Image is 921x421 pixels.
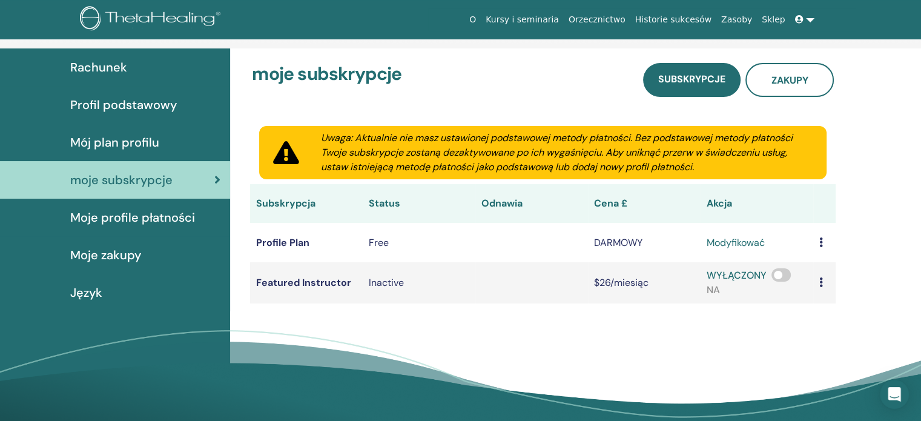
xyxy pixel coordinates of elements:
td: Featured Instructor [250,262,363,303]
a: Subskrypcje [643,63,741,97]
th: Akcja [701,184,813,223]
span: WYŁĄCZONY [707,269,767,282]
a: Zakupy [745,63,834,97]
a: Orzecznictwo [564,8,630,31]
span: NA [707,283,720,296]
a: Historie sukcesów [630,8,716,31]
img: logo.png [80,6,225,33]
th: Odnawia [475,184,588,223]
span: $26/miesiąc [594,276,649,289]
span: Rachunek [70,58,127,76]
div: Free [369,236,469,250]
span: moje subskrypcje [70,171,173,189]
span: Mój plan profilu [70,133,159,151]
th: Cena £ [588,184,701,223]
div: Uwaga: Aktualnie nie masz ustawionej podstawowej metody płatności. Bez podstawowej metody płatnoś... [306,131,827,174]
a: O [464,8,481,31]
span: Subskrypcje [658,73,725,85]
a: Zasoby [716,8,757,31]
a: modyfikować [707,236,765,250]
a: Sklep [757,8,790,31]
span: Profil podstawowy [70,96,177,114]
a: Kursy i seminaria [481,8,564,31]
span: DARMOWY [594,236,642,249]
span: Moje profile płatności [70,208,195,227]
div: Inactive [369,276,469,290]
div: Open Intercom Messenger [880,380,909,409]
th: Subskrypcja [250,184,363,223]
span: Zakupy [771,74,808,87]
td: Profile Plan [250,223,363,262]
span: Język [70,283,102,302]
h3: moje subskrypcje [252,63,401,92]
th: Status [363,184,475,223]
span: Moje zakupy [70,246,141,264]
